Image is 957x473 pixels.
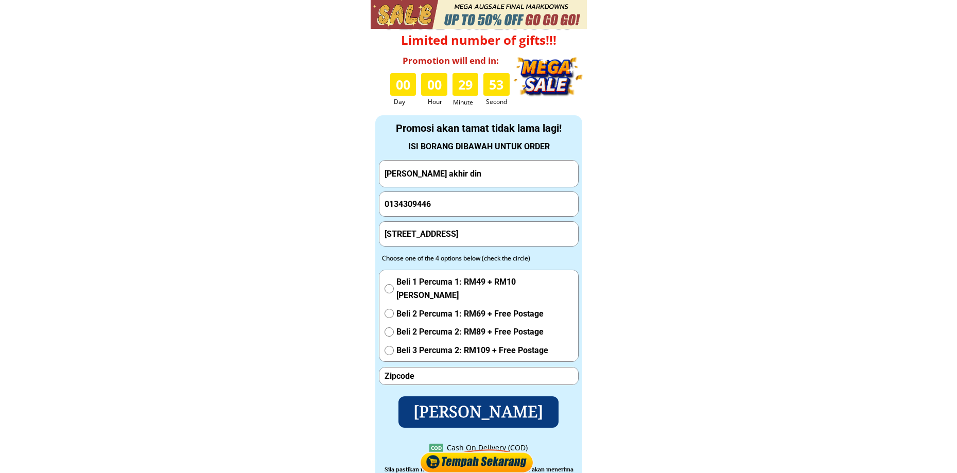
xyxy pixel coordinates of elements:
[394,97,420,107] h3: Day
[376,140,582,153] div: ISI BORANG DIBAWAH UNTUK ORDER
[392,54,510,67] h3: Promotion will end in:
[453,97,481,107] h3: Minute
[382,367,576,384] input: Zipcode
[428,97,449,107] h3: Hour
[382,192,576,217] input: Phone Number/ Nombor Telefon
[447,442,528,453] div: Cash On Delivery (COD)
[396,307,573,321] span: Beli 2 Percuma 1: RM69 + Free Postage
[397,396,561,428] p: [PERSON_NAME]
[486,97,511,107] h3: Second
[396,344,573,357] span: Beli 3 Percuma 2: RM109 + Free Postage
[396,325,573,339] span: Beli 2 Percuma 2: RM89 + Free Postage
[382,161,576,187] input: Your Full Name/ Nama Penuh
[382,253,556,263] div: Choose one of the 4 options below (check the circle)
[387,33,570,48] h4: Limited number of gifts!!!
[396,275,573,302] span: Beli 1 Percuma 1: RM49 + RM10 [PERSON_NAME]
[382,222,576,246] input: Address(Ex: 52 Jalan Wirawati 7, Maluri, 55100 Kuala Lumpur)
[376,120,582,136] div: Promosi akan tamat tidak lama lagi!
[429,444,443,452] h3: COD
